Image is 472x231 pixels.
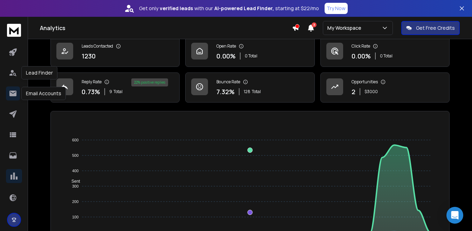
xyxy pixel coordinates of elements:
div: Open Intercom Messenger [446,207,463,224]
tspan: 200 [72,199,78,204]
span: 9 [109,89,112,94]
p: Click Rate [352,43,370,49]
span: Total [252,89,261,94]
a: Open Rate0.00%0 Total [185,37,314,67]
p: 7.32 % [216,87,235,97]
p: My Workspace [327,24,364,31]
tspan: 500 [72,153,78,157]
button: Try Now [325,3,348,14]
button: Get Free Credits [401,21,460,35]
a: Reply Rate0.73%9Total22% positive replies [50,72,180,103]
span: Sent [66,179,80,184]
p: Leads Contacted [82,43,113,49]
p: 2 [352,87,355,97]
p: 0 Total [245,53,257,59]
p: Opportunities [352,79,378,85]
p: 0.00 % [352,51,371,61]
tspan: 100 [72,215,78,219]
strong: verified leads [160,5,193,12]
strong: AI-powered Lead Finder, [214,5,274,12]
p: Reply Rate [82,79,102,85]
div: Lead Finder [21,66,57,79]
p: Get only with our starting at $22/mo [139,5,319,12]
a: Opportunities2$3000 [320,72,450,103]
div: 22 % positive replies [131,78,168,86]
img: logo [7,24,21,37]
div: Email Accounts [21,87,66,100]
p: Bounce Rate [216,79,240,85]
p: 0.73 % [82,87,100,97]
p: 0.00 % [216,51,236,61]
span: 3 [312,22,317,27]
p: 0 Total [380,53,393,59]
p: 1230 [82,51,96,61]
p: Get Free Credits [416,24,455,31]
span: Total [113,89,123,94]
h1: Analytics [40,24,292,32]
a: Bounce Rate7.32%128Total [185,72,314,103]
a: Click Rate0.00%0 Total [320,37,450,67]
tspan: 300 [72,184,78,188]
p: Try Now [327,5,346,12]
span: 128 [244,89,250,94]
p: $ 3000 [365,89,378,94]
a: Leads Contacted1230 [50,37,180,67]
tspan: 600 [72,138,78,142]
tspan: 400 [72,169,78,173]
p: Open Rate [216,43,236,49]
